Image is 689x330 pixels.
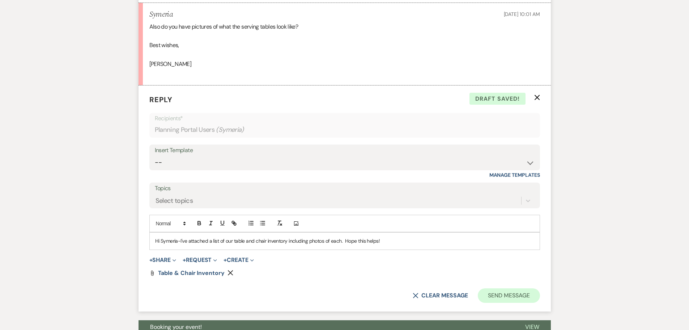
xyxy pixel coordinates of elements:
[183,257,186,263] span: +
[155,145,535,156] div: Insert Template
[478,288,540,303] button: Send Message
[183,257,217,263] button: Request
[149,10,173,19] h5: Symeria
[149,22,540,78] div: Also do you have pictures of what the serving tables look like? Best wishes, [PERSON_NAME]
[155,123,535,137] div: Planning Portal Users
[224,257,227,263] span: +
[224,257,254,263] button: Create
[155,183,535,194] label: Topics
[504,11,540,17] span: [DATE] 10:01 AM
[155,237,534,245] p: Hi Symeria-I've attached a list of our table and chair inventory including photos of each. Hope t...
[156,196,193,206] div: Select topics
[158,270,225,276] a: Table & chair inventory
[155,114,535,123] p: Recipients*
[158,269,225,277] span: Table & chair inventory
[489,172,540,178] a: Manage Templates
[149,257,153,263] span: +
[413,293,468,298] button: Clear message
[149,95,173,104] span: Reply
[469,93,526,105] span: Draft saved!
[216,125,244,135] span: ( Symeria )
[149,257,176,263] button: Share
